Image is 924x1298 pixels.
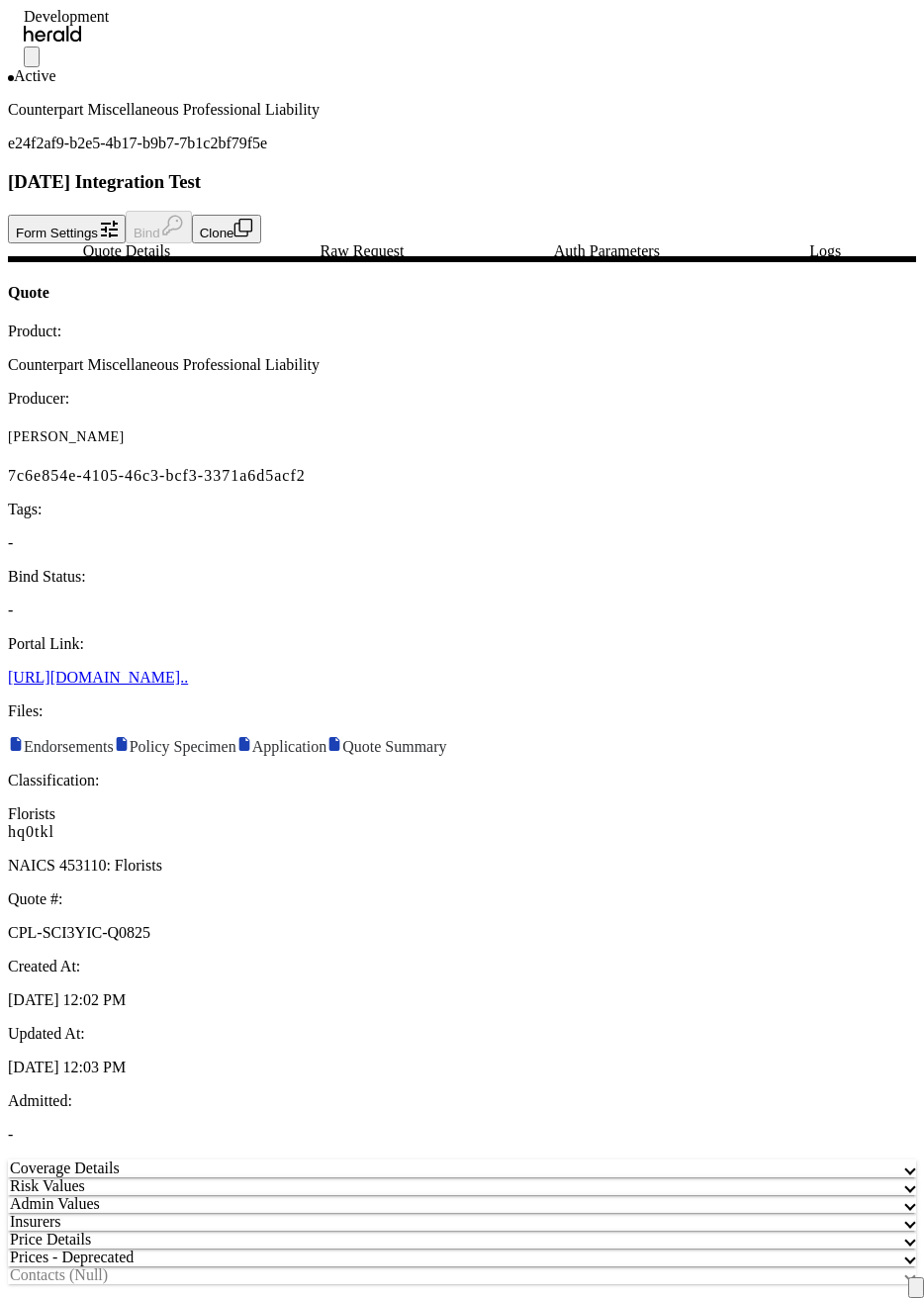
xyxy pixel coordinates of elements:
[8,390,916,408] p: Producer:
[8,823,916,841] div: hq0tkl
[554,243,660,259] span: Auth Parameters
[8,323,916,340] p: Product:
[8,534,916,552] p: -
[8,467,916,485] p: 7c6e854e-4105-46c3-bcf3-3371a6d5acf2
[8,890,916,908] p: Quote #:
[321,243,405,259] span: Raw Request
[14,67,56,84] span: Active
[8,635,916,653] p: Portal Link:
[8,602,916,619] p: -
[10,1249,890,1266] mat-panel-title: Prices - Deprecated
[8,101,916,119] p: Counterpart Miscellaneous Professional Liability
[8,1249,916,1266] mat-expansion-panel-header: Prices - Deprecated
[8,284,916,302] h4: Quote
[8,924,916,942] p: CPL-SCI3YIC-Q0825
[10,1213,890,1231] mat-panel-title: Insurers
[8,423,916,451] p: [PERSON_NAME]
[8,1126,916,1144] p: -
[8,1059,916,1076] p: [DATE] 12:03 PM
[8,669,188,686] a: [URL][DOMAIN_NAME]..
[8,1025,916,1043] p: Updated At:
[8,738,114,755] a: Endorsements
[8,1213,916,1231] mat-expansion-panel-header: Insurers
[24,8,109,26] div: Development
[8,215,126,243] button: Form Settings
[809,243,841,259] span: Logs
[8,958,916,975] p: Created At:
[114,738,236,755] a: Policy Specimen
[8,1195,916,1213] mat-expansion-panel-header: Admin Values
[10,1231,890,1249] mat-panel-title: Price Details
[8,356,916,374] p: Counterpart Miscellaneous Professional Liability
[8,991,916,1009] p: [DATE] 12:02 PM
[10,1195,890,1213] mat-panel-title: Admin Values
[126,211,192,243] button: Bind
[83,243,170,259] span: Quote Details
[8,568,916,586] p: Bind Status:
[8,857,916,875] p: NAICS 453110: Florists
[24,26,81,43] img: Herald Logo
[8,1159,916,1177] mat-expansion-panel-header: Coverage Details
[8,1231,916,1249] mat-expansion-panel-header: Price Details
[10,1159,890,1177] mat-panel-title: Coverage Details
[10,1177,890,1195] mat-panel-title: Risk Values
[192,215,262,243] button: Clone
[8,772,916,789] p: Classification:
[8,1092,916,1110] p: Admitted:
[236,738,327,755] a: Application
[8,135,916,152] p: e24f2af9-b2e5-4b17-b9b7-7b1c2bf79f5e
[8,501,916,518] p: Tags:
[8,1177,916,1195] mat-expansion-panel-header: Risk Values
[326,738,446,755] a: Quote Summary
[8,171,916,193] h3: [DATE] Integration Test
[8,805,916,823] div: Florists
[8,702,916,720] p: Files:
